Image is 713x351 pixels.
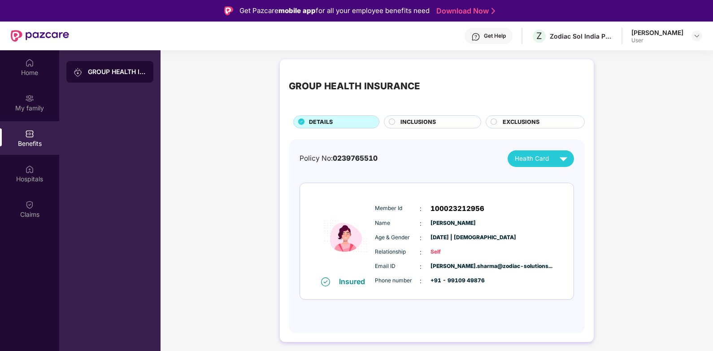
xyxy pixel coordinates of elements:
span: : [420,247,422,257]
span: 0239765510 [333,154,378,162]
span: Email ID [375,262,420,271]
div: Zodiac Sol India Private Limited [550,32,613,40]
span: Age & Gender [375,233,420,242]
span: DETAILS [309,118,333,127]
span: EXCLUSIONS [503,118,539,127]
img: svg+xml;base64,PHN2ZyB3aWR0aD0iMjAiIGhlaWdodD0iMjAiIHZpZXdCb3g9IjAgMCAyMCAyMCIgZmlsbD0ibm9uZSIgeG... [74,68,83,77]
div: GROUP HEALTH INSURANCE [88,67,146,76]
div: Policy No: [300,153,378,164]
span: Relationship [375,248,420,256]
span: Name [375,219,420,228]
img: svg+xml;base64,PHN2ZyBpZD0iQmVuZWZpdHMiIHhtbG5zPSJodHRwOi8vd3d3LnczLm9yZy8yMDAwL3N2ZyIgd2lkdGg9Ij... [25,129,34,138]
button: Health Card [508,150,574,167]
span: : [420,219,422,228]
div: GROUP HEALTH INSURANCE [289,79,420,93]
img: svg+xml;base64,PHN2ZyB3aWR0aD0iMjAiIGhlaWdodD0iMjAiIHZpZXdCb3g9IjAgMCAyMCAyMCIgZmlsbD0ibm9uZSIgeG... [25,94,34,103]
img: New Pazcare Logo [11,30,69,42]
span: : [420,276,422,286]
strong: mobile app [278,6,316,15]
div: Get Pazcare for all your employee benefits need [239,5,430,16]
span: INCLUSIONS [400,118,436,127]
img: svg+xml;base64,PHN2ZyB4bWxucz0iaHR0cDovL3d3dy53My5vcmcvMjAwMC9zdmciIHdpZHRoPSIxNiIgaGVpZ2h0PSIxNi... [321,277,330,286]
a: Download Now [436,6,492,16]
img: svg+xml;base64,PHN2ZyB4bWxucz0iaHR0cDovL3d3dy53My5vcmcvMjAwMC9zdmciIHZpZXdCb3g9IjAgMCAyNCAyNCIgd2... [556,151,571,167]
span: [PERSON_NAME] [430,219,475,228]
span: Member Id [375,204,420,213]
span: : [420,233,422,243]
span: Z [536,31,542,41]
span: +91 - 99109 49876 [430,276,475,285]
img: icon [319,196,373,276]
img: svg+xml;base64,PHN2ZyBpZD0iSG9zcGl0YWxzIiB4bWxucz0iaHR0cDovL3d3dy53My5vcmcvMjAwMC9zdmciIHdpZHRoPS... [25,165,34,174]
img: svg+xml;base64,PHN2ZyBpZD0iRHJvcGRvd24tMzJ4MzIiIHhtbG5zPSJodHRwOi8vd3d3LnczLm9yZy8yMDAwL3N2ZyIgd2... [693,32,700,39]
span: Health Card [515,154,549,163]
span: 100023212956 [430,203,484,214]
div: User [631,37,683,44]
span: : [420,262,422,272]
img: Stroke [491,6,495,16]
span: Self [430,248,475,256]
div: Insured [339,277,370,286]
div: [PERSON_NAME] [631,28,683,37]
span: : [420,204,422,214]
img: svg+xml;base64,PHN2ZyBpZD0iSG9tZSIgeG1sbnM9Imh0dHA6Ly93d3cudzMub3JnLzIwMDAvc3ZnIiB3aWR0aD0iMjAiIG... [25,58,34,67]
span: [DATE] | [DEMOGRAPHIC_DATA] [430,233,475,242]
img: svg+xml;base64,PHN2ZyBpZD0iSGVscC0zMngzMiIgeG1sbnM9Imh0dHA6Ly93d3cudzMub3JnLzIwMDAvc3ZnIiB3aWR0aD... [471,32,480,41]
div: Get Help [484,32,506,39]
span: Phone number [375,276,420,285]
img: Logo [224,6,233,15]
span: [PERSON_NAME].sharma@zodiac-solutions... [430,262,475,271]
img: svg+xml;base64,PHN2ZyBpZD0iQ2xhaW0iIHhtbG5zPSJodHRwOi8vd3d3LnczLm9yZy8yMDAwL3N2ZyIgd2lkdGg9IjIwIi... [25,200,34,209]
